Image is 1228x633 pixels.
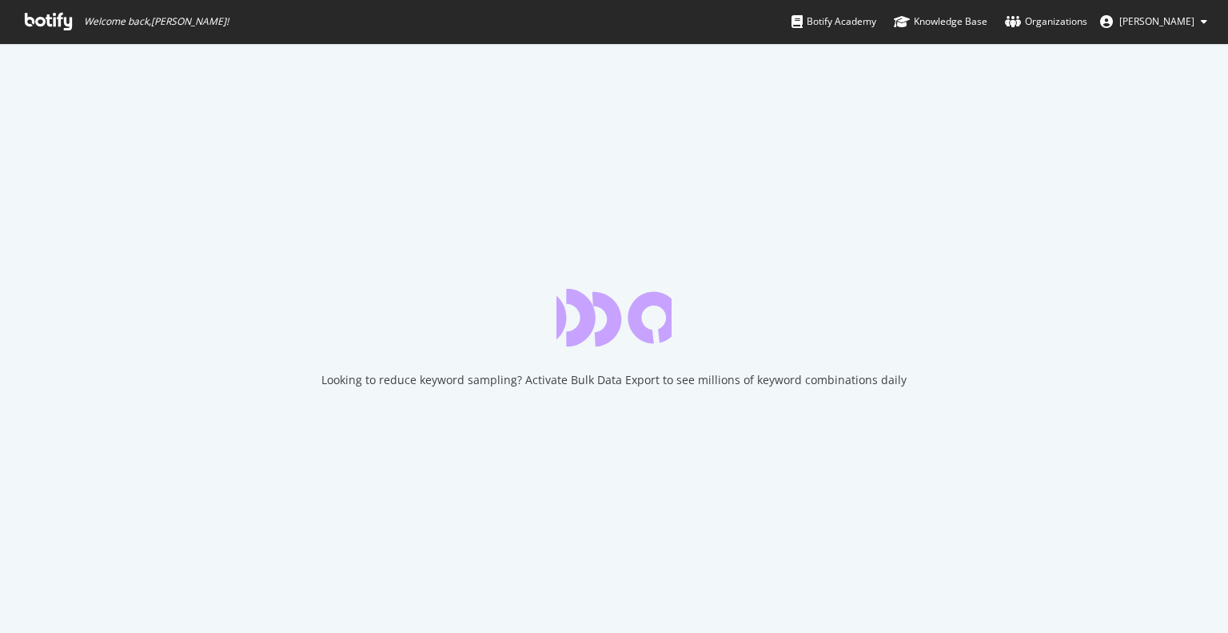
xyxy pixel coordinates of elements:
[791,14,876,30] div: Botify Academy
[556,289,672,347] div: animation
[1119,14,1194,28] span: Greg M
[1005,14,1087,30] div: Organizations
[321,372,907,388] div: Looking to reduce keyword sampling? Activate Bulk Data Export to see millions of keyword combinat...
[894,14,987,30] div: Knowledge Base
[84,15,229,28] span: Welcome back, [PERSON_NAME] !
[1087,9,1220,34] button: [PERSON_NAME]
